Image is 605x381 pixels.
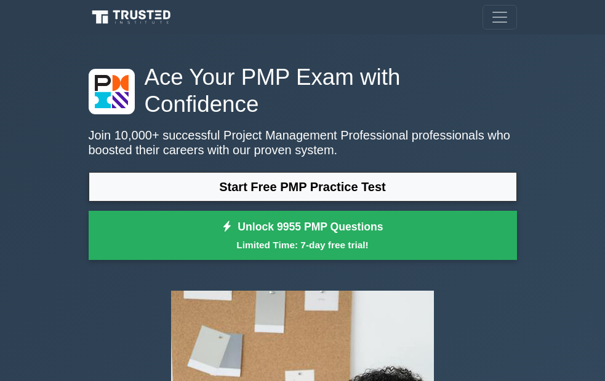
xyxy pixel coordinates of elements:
[89,64,517,118] h1: Ace Your PMP Exam with Confidence
[89,172,517,202] a: Start Free PMP Practice Test
[483,5,517,29] button: Toggle navigation
[89,211,517,260] a: Unlock 9955 PMP QuestionsLimited Time: 7-day free trial!
[89,128,517,157] p: Join 10,000+ successful Project Management Professional professionals who boosted their careers w...
[104,238,502,252] small: Limited Time: 7-day free trial!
